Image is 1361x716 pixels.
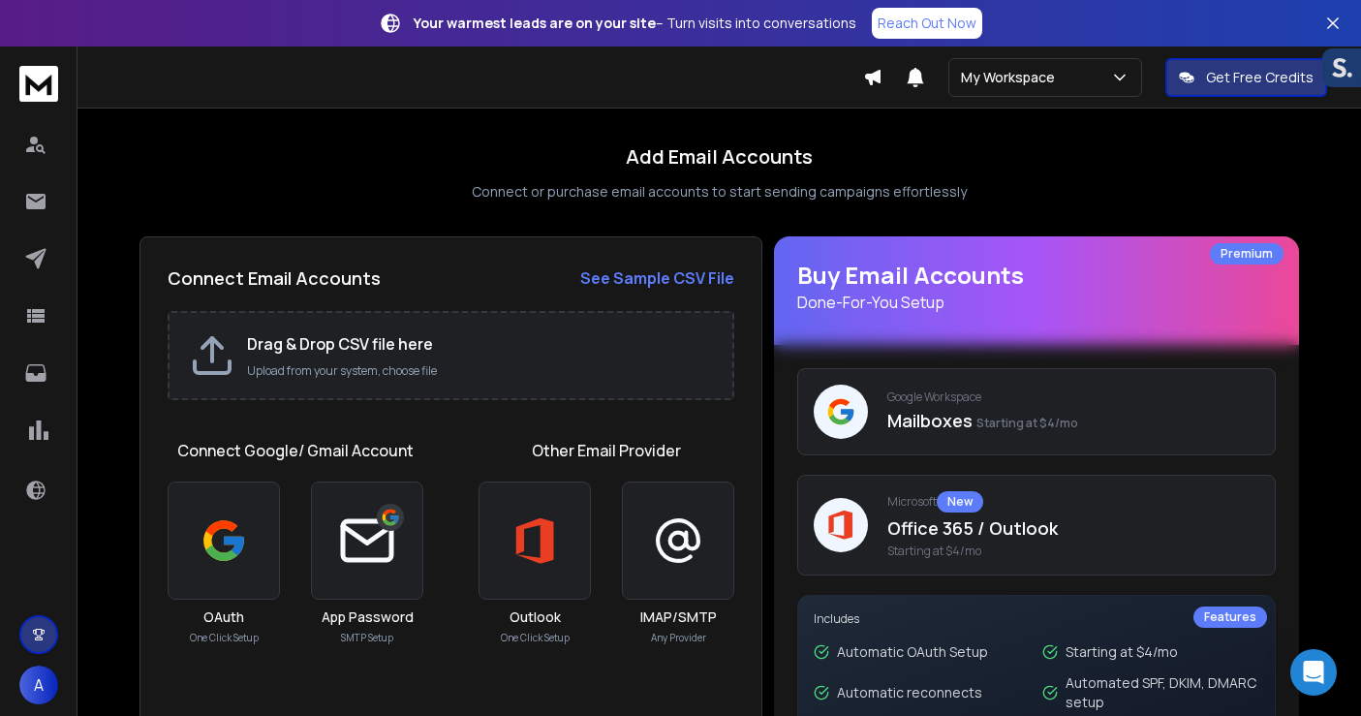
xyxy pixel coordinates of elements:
p: – Turn visits into conversations [414,14,856,33]
div: Features [1193,607,1267,628]
p: Upload from your system, choose file [247,363,713,379]
button: A [19,666,58,704]
h1: Buy Email Accounts [797,260,1276,314]
p: Includes [814,611,1259,627]
p: Starting at $4/mo [1066,642,1178,662]
button: Get Free Credits [1165,58,1327,97]
p: Done-For-You Setup [797,291,1276,314]
p: Automated SPF, DKIM, DMARC setup [1066,673,1259,712]
p: Any Provider [651,631,706,645]
p: Office 365 / Outlook [887,514,1259,542]
h1: Other Email Provider [532,439,681,462]
div: Open Intercom Messenger [1290,649,1337,696]
h2: Connect Email Accounts [168,265,381,292]
p: Automatic OAuth Setup [837,642,988,662]
h3: OAuth [203,607,244,627]
div: Premium [1210,243,1284,265]
a: See Sample CSV File [580,266,734,290]
p: Automatic reconnects [837,683,982,702]
p: Reach Out Now [878,14,976,33]
p: Google Workspace [887,389,1259,405]
p: My Workspace [961,68,1063,87]
p: Mailboxes [887,407,1259,434]
p: Connect or purchase email accounts to start sending campaigns effortlessly [472,182,967,202]
img: logo [19,66,58,102]
p: One Click Setup [501,631,570,645]
p: SMTP Setup [341,631,393,645]
a: Reach Out Now [872,8,982,39]
h3: IMAP/SMTP [640,607,717,627]
strong: Your warmest leads are on your site [414,14,656,32]
span: Starting at $4/mo [976,415,1078,431]
p: Get Free Credits [1206,68,1314,87]
h3: App Password [322,607,414,627]
h1: Add Email Accounts [626,143,813,171]
h3: Outlook [510,607,561,627]
p: One Click Setup [190,631,259,645]
p: Microsoft [887,491,1259,513]
div: New [937,491,983,513]
h2: Drag & Drop CSV file here [247,332,713,356]
h1: Connect Google/ Gmail Account [177,439,414,462]
span: Starting at $4/mo [887,544,1259,559]
strong: See Sample CSV File [580,267,734,289]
